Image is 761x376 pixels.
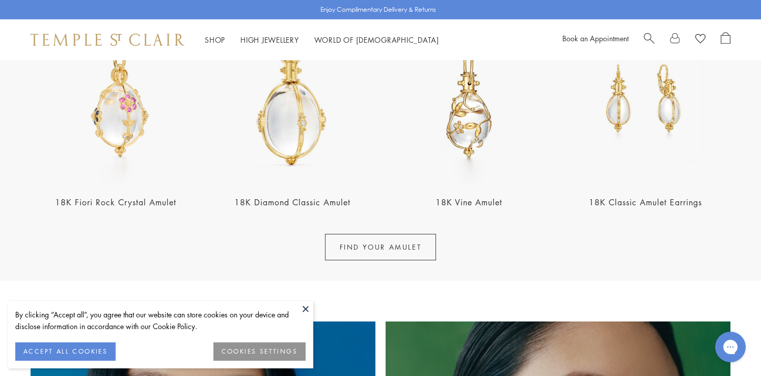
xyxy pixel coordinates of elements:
iframe: Gorgias live chat messenger [710,328,751,366]
img: P51816-E11VINE [384,14,554,184]
a: 18K Vine Amulet [436,197,502,208]
a: High JewelleryHigh Jewellery [240,35,299,45]
img: P56889-E11FIORMX [31,14,201,184]
a: 18K Fiori Rock Crystal Amulet [55,197,176,208]
button: COOKIES SETTINGS [213,342,306,361]
button: ACCEPT ALL COOKIES [15,342,116,361]
a: ShopShop [205,35,225,45]
div: By clicking “Accept all”, you agree that our website can store cookies on your device and disclos... [15,309,306,332]
a: 18K Diamond Classic Amulet [234,197,350,208]
p: Enjoy Complimentary Delivery & Returns [320,5,436,15]
nav: Main navigation [205,34,439,46]
img: 18K Classic Amulet Earrings [560,14,731,184]
a: Book an Appointment [562,33,629,43]
a: Search [644,32,655,47]
a: FIND YOUR AMULET [325,234,437,260]
img: Temple St. Clair [31,34,184,46]
a: World of [DEMOGRAPHIC_DATA]World of [DEMOGRAPHIC_DATA] [314,35,439,45]
a: Open Shopping Bag [721,32,730,47]
a: 18K Classic Amulet Earrings [589,197,702,208]
a: View Wishlist [695,32,705,47]
img: P51800-E9 [207,14,378,184]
